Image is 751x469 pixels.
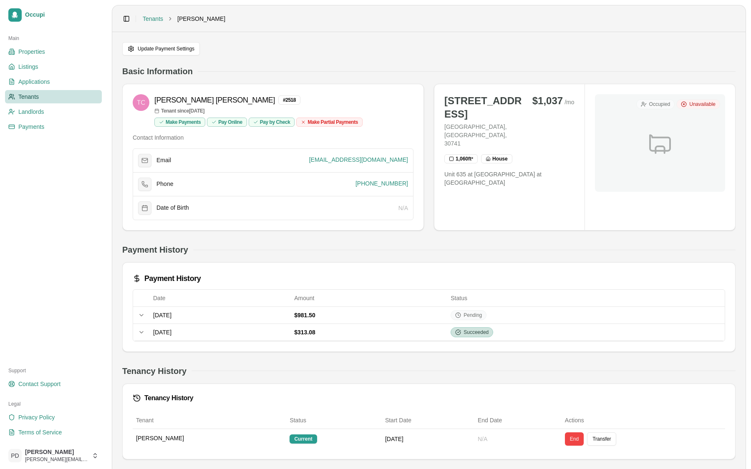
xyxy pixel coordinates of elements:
[464,312,482,319] span: Pending
[565,98,574,106] span: / mo
[143,15,163,23] a: Tenants
[5,32,102,45] div: Main
[18,63,38,71] span: Listings
[133,94,149,111] img: Tiffany Cole
[481,154,512,163] div: House
[5,105,102,118] a: Landlords
[249,118,295,127] div: Pay by Check
[18,380,60,388] span: Contact Support
[133,412,286,429] th: Tenant
[562,412,725,429] th: Actions
[5,120,102,133] a: Payments
[122,65,193,77] h2: Basic Information
[447,290,725,306] th: Status
[290,434,317,444] div: Current
[355,179,408,188] span: [PHONE_NUMBER]
[309,155,408,164] span: [EMAIL_ADDRESS][DOMAIN_NAME]
[153,329,171,336] span: [DATE]
[398,205,408,211] span: N/A
[5,426,102,439] a: Terms of Service
[444,123,524,148] p: [GEOGRAPHIC_DATA], [GEOGRAPHIC_DATA], 30741
[18,48,45,56] span: Properties
[136,434,184,442] span: [PERSON_NAME]
[444,170,575,187] p: Unit 635 at [GEOGRAPHIC_DATA] at [GEOGRAPHIC_DATA]
[278,95,300,105] div: # 2518
[294,312,315,319] span: $981.50
[474,412,562,429] th: End Date
[649,101,670,108] span: Occupied
[587,432,616,446] button: Transfer
[294,329,315,336] span: $313.08
[444,154,478,163] div: 1,060 ft²
[143,15,225,23] nav: breadcrumb
[5,75,102,88] a: Applications
[25,449,88,456] span: [PERSON_NAME]
[532,94,563,108] span: $1,037
[5,60,102,73] a: Listings
[5,5,102,25] a: Occupi
[5,377,102,391] a: Contact Support
[156,204,189,212] span: Date of Birth
[156,181,173,188] span: Phone
[18,93,39,101] span: Tenants
[133,133,413,142] h4: Contact Information
[150,290,291,306] th: Date
[122,42,200,55] button: Update Payment Settings
[18,123,44,131] span: Payments
[478,436,487,442] span: N/A
[154,108,363,114] p: Tenant since [DATE]
[25,11,98,19] span: Occupi
[133,273,725,284] div: Payment History
[18,78,50,86] span: Applications
[5,446,102,466] button: PD[PERSON_NAME][PERSON_NAME][EMAIL_ADDRESS][DOMAIN_NAME]
[464,329,489,336] span: Succeeded
[18,108,44,116] span: Landlords
[5,364,102,377] div: Support
[8,449,22,462] span: PD
[122,244,188,256] h2: Payment History
[5,411,102,424] a: Privacy Policy
[18,428,62,436] span: Terms of Service
[133,394,725,402] div: Tenancy History
[153,312,171,319] span: [DATE]
[382,412,474,429] th: Start Date
[154,118,205,127] div: Make Payments
[177,15,225,23] span: [PERSON_NAME]
[25,456,88,463] span: [PERSON_NAME][EMAIL_ADDRESS][DOMAIN_NAME]
[565,432,584,446] button: End
[18,413,55,421] span: Privacy Policy
[122,365,186,377] h2: Tenancy History
[156,157,171,164] span: Email
[444,94,524,121] p: [STREET_ADDRESS]
[5,397,102,411] div: Legal
[296,118,363,127] div: Make Partial Payments
[5,90,102,103] a: Tenants
[154,94,275,106] h3: [PERSON_NAME] [PERSON_NAME]
[5,45,102,58] a: Properties
[291,290,447,306] th: Amount
[689,101,716,108] span: Unavailable
[207,118,247,127] div: Pay Online
[286,412,382,429] th: Status
[382,429,474,449] td: [DATE]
